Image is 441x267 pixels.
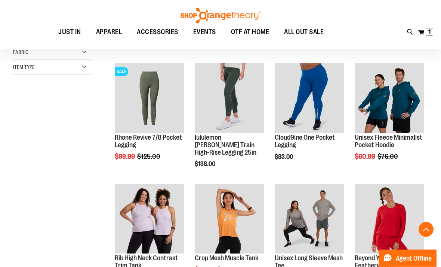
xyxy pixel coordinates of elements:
span: Agent Offline [396,255,432,262]
span: Item Type [13,64,35,70]
div: product [191,60,268,187]
span: $60.99 [355,153,376,161]
a: Unisex Long Sleeve Mesh Tee primary image [275,184,344,255]
a: Rhone Revive 7/8 Pocket LeggingSALE [115,64,184,134]
img: Rib Tank w/ Contrast Binding primary image [115,184,184,254]
span: EVENTS [193,24,216,40]
a: Rib Tank w/ Contrast Binding primary image [115,184,184,255]
a: Product image for Beyond Yoga Featherweight Daydreamer Pullover [355,184,424,255]
span: $76.00 [377,153,399,161]
img: Main view of 2024 October lululemon Wunder Train High-Rise [195,64,264,133]
span: 1 [428,28,431,36]
a: Cloud9ine One Pocket Legging [275,134,335,149]
a: Unisex Fleece Minimalist Pocket Hoodie [355,134,422,149]
span: SALE [115,67,128,76]
img: Unisex Long Sleeve Mesh Tee primary image [275,184,344,254]
span: ACCESSORIES [137,24,178,40]
img: Crop Mesh Muscle Tank primary image [195,184,264,254]
a: lululemon [PERSON_NAME] Train High-Rise Legging 25in [195,134,256,157]
span: APPAREL [96,24,122,40]
a: Crop Mesh Muscle Tank primary image [195,184,264,255]
span: JUST IN [58,24,81,40]
button: Back To Top [419,222,434,237]
img: Cloud9ine One Pocket Legging [275,64,344,133]
span: $83.00 [275,154,294,161]
img: Rhone Revive 7/8 Pocket Legging [115,64,184,133]
span: $99.99 [115,153,136,161]
div: product [111,60,188,179]
a: Rhone Revive 7/8 Pocket Legging [115,134,182,149]
span: OTF AT HOME [231,24,269,40]
div: product [271,60,348,179]
span: $138.00 [195,161,216,168]
a: Main view of 2024 October lululemon Wunder Train High-Rise [195,64,264,134]
a: Crop Mesh Muscle Tank [195,255,258,262]
span: ALL OUT SALE [284,24,324,40]
img: Unisex Fleece Minimalist Pocket Hoodie [355,64,424,133]
button: Agent Offline [379,250,437,267]
span: Fabric [13,49,28,55]
img: Shop Orangetheory [179,8,262,24]
span: $125.00 [137,153,161,161]
a: Unisex Fleece Minimalist Pocket Hoodie [355,64,424,134]
img: Product image for Beyond Yoga Featherweight Daydreamer Pullover [355,184,424,254]
a: Cloud9ine One Pocket Legging [275,64,344,134]
div: product [351,60,428,179]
